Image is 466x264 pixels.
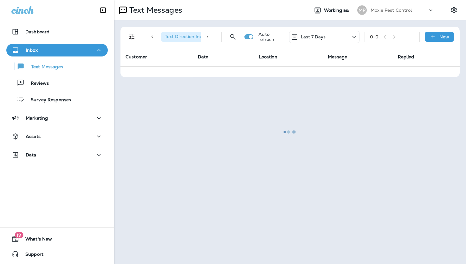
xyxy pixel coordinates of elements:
[6,148,108,161] button: Data
[6,25,108,38] button: Dashboard
[24,97,71,103] p: Survey Responses
[6,112,108,124] button: Marketing
[19,252,43,259] span: Support
[19,236,52,244] span: What's New
[439,34,449,39] p: New
[26,152,36,157] p: Data
[6,60,108,73] button: Text Messages
[6,248,108,261] button: Support
[26,115,48,121] p: Marketing
[94,4,112,16] button: Collapse Sidebar
[6,44,108,56] button: Inbox
[6,130,108,143] button: Assets
[25,64,63,70] p: Text Messages
[26,48,38,53] p: Inbox
[26,134,41,139] p: Assets
[24,81,49,87] p: Reviews
[25,29,49,34] p: Dashboard
[15,232,23,238] span: 19
[6,76,108,89] button: Reviews
[6,93,108,106] button: Survey Responses
[6,233,108,245] button: 19What's New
